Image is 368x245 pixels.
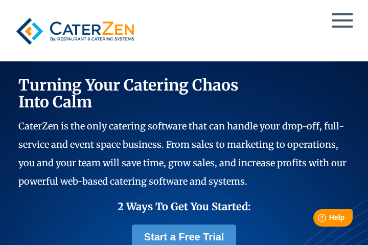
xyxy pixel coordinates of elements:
[11,12,139,51] img: caterzen
[18,75,239,112] span: Turning Your Catering Chaos Into Calm
[118,200,251,213] span: 2 Ways To Get You Started:
[277,205,357,234] iframe: Help widget launcher
[18,120,347,187] span: CaterZen is the only catering software that can handle your drop-off, full-service and event spac...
